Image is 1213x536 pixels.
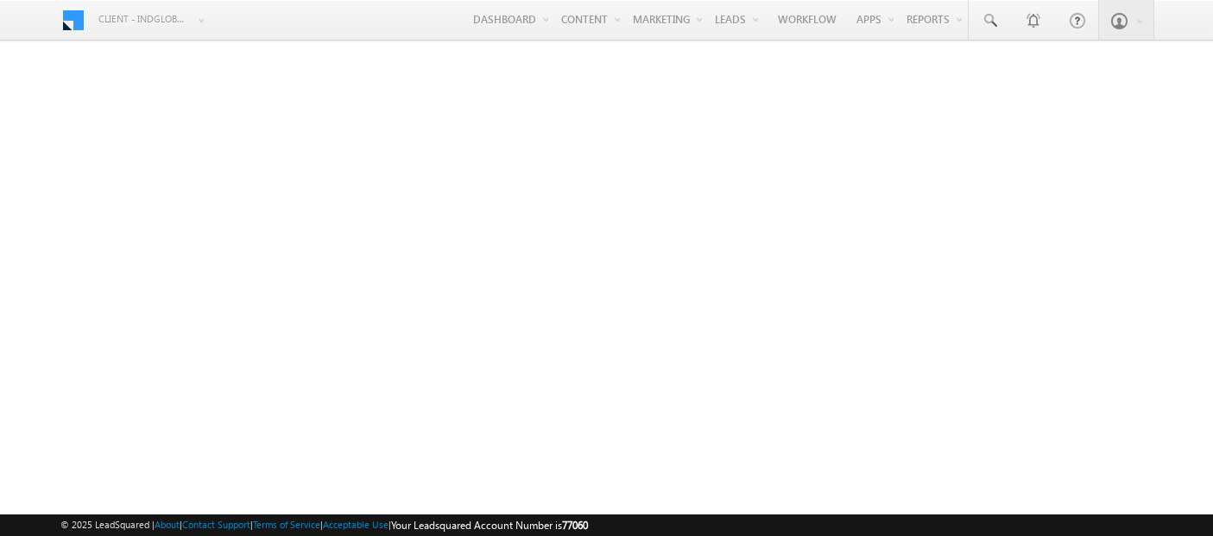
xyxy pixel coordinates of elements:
span: Your Leadsquared Account Number is [391,519,588,532]
a: Contact Support [182,519,250,530]
a: Acceptable Use [323,519,389,530]
a: About [155,519,180,530]
span: © 2025 LeadSquared | | | | | [60,517,588,533]
span: 77060 [562,519,588,532]
a: Terms of Service [253,519,320,530]
span: Client - indglobal1 (77060) [98,10,189,28]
